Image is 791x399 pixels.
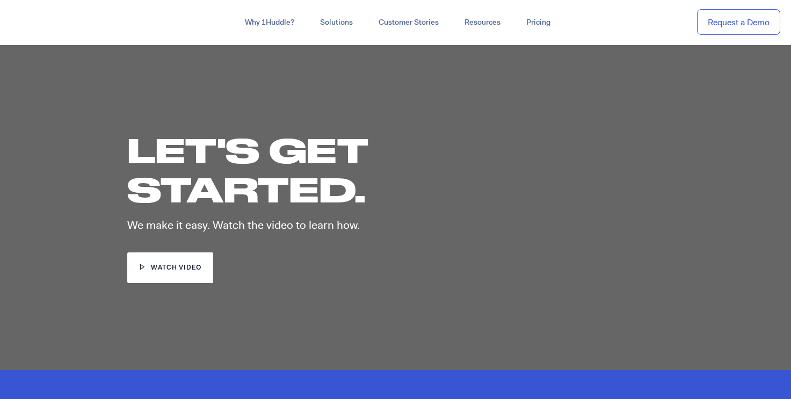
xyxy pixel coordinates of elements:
a: Solutions [307,13,366,32]
a: Pricing [513,13,563,32]
a: watch video [127,252,214,283]
a: Customer Stories [366,13,452,32]
a: Why 1Huddle? [232,13,307,32]
span: watch video [151,263,201,273]
a: Request a Demo [697,9,780,35]
a: Resources [452,13,513,32]
p: We make it easy. Watch the video to learn how. [127,220,497,231]
img: ... [11,12,88,32]
h1: LET'S GET STARTED. [127,130,481,209]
